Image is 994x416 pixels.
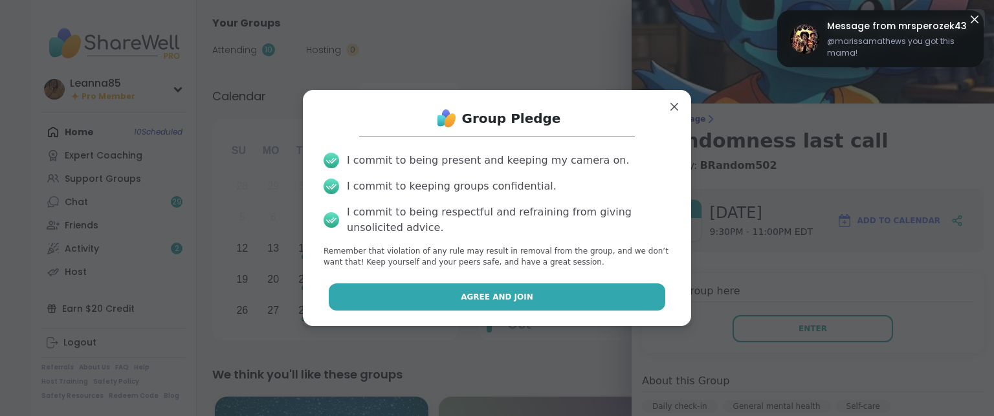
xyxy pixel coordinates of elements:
[347,153,629,168] div: I commit to being present and keeping my camera on.
[790,18,971,60] a: mrsperozek43Message from mrsperozek43@marissamathews you got this mama!
[827,36,971,59] span: @marissamathews you got this mama!
[329,283,666,311] button: Agree and Join
[347,179,557,194] div: I commit to keeping groups confidential.
[462,109,561,127] h1: Group Pledge
[827,19,971,33] span: Message from mrsperozek43
[324,246,670,268] p: Remember that violation of any rule may result in removal from the group, and we don’t want that!...
[790,25,819,54] img: mrsperozek43
[434,105,459,131] img: ShareWell Logo
[347,204,670,235] div: I commit to being respectful and refraining from giving unsolicited advice.
[461,291,533,303] span: Agree and Join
